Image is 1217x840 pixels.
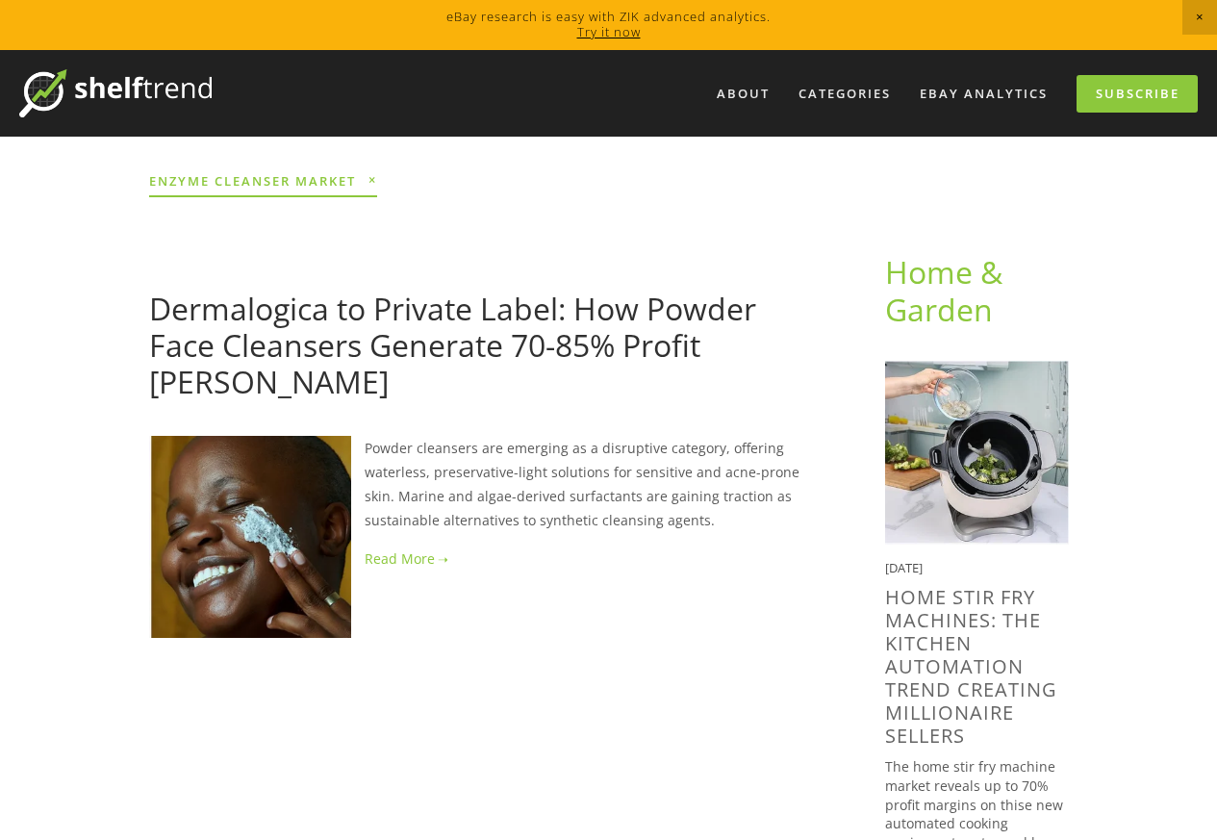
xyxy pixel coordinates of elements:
[149,288,756,403] a: Dermalogica to Private Label: How Powder Face Cleansers Generate 70-85% Profit [PERSON_NAME]
[885,361,1069,545] img: Home Stir Fry Machines: The Kitchen Automation Trend Creating Millionaire Sellers
[149,257,192,275] a: [DATE]
[786,78,903,110] div: Categories
[149,171,377,189] span: enzyme cleanser market
[907,78,1060,110] a: eBay Analytics
[149,436,824,533] p: Powder cleansers are emerging as a disruptive category, offering waterless, preservative-light so...
[577,23,641,40] a: Try it now
[885,559,923,576] time: [DATE]
[19,69,212,117] img: ShelfTrend
[885,251,1010,329] a: Home & Garden
[704,78,782,110] a: About
[1077,75,1198,113] a: Subscribe
[885,584,1057,749] a: Home Stir Fry Machines: The Kitchen Automation Trend Creating Millionaire Sellers
[149,436,351,638] img: Dermalogica to Private Label: How Powder Face Cleansers Generate 70-85% Profit Margins
[149,165,377,197] a: enzyme cleanser market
